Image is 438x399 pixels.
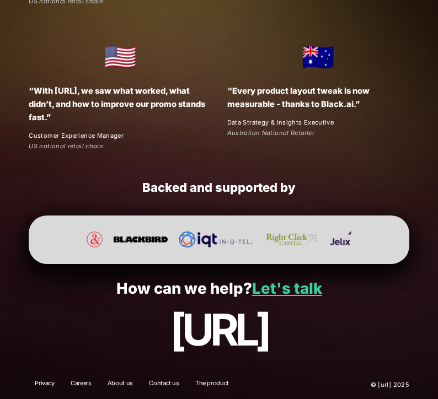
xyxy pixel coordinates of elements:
p: © [URL] 2025 [314,379,409,391]
h2: 🇺🇸 [29,35,211,78]
p: How can we help? [20,280,418,297]
h2: Backed and supported by [29,180,409,196]
em: Australian National Retailer [227,129,314,137]
a: About us [102,379,139,391]
em: US national retail chain [29,142,103,150]
img: Jelix Ventures Website [330,231,351,247]
img: Pan Effect Website [87,231,103,247]
a: Careers [65,379,97,391]
a: Privacy [29,379,60,391]
img: Blackbird Ventures Website [114,231,168,247]
p: Customer Experience Manager [29,131,211,141]
p: “Every product layout tweak is now measurable - thanks to Black.ai.” [227,85,409,111]
p: [URL] [20,305,418,354]
img: In-Q-Tel (IQT) [179,231,253,247]
a: Let's talk [252,279,322,298]
h2: 🇦🇺 [227,35,409,78]
a: The product [189,379,235,391]
p: “With [URL], we saw what worked, what didn’t, and how to improve our promo stands fast.” [29,85,211,124]
img: Right Click Capital Website [264,231,319,247]
a: Contact us [143,379,185,391]
p: Data Strategy & Insights Executive [227,118,409,128]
